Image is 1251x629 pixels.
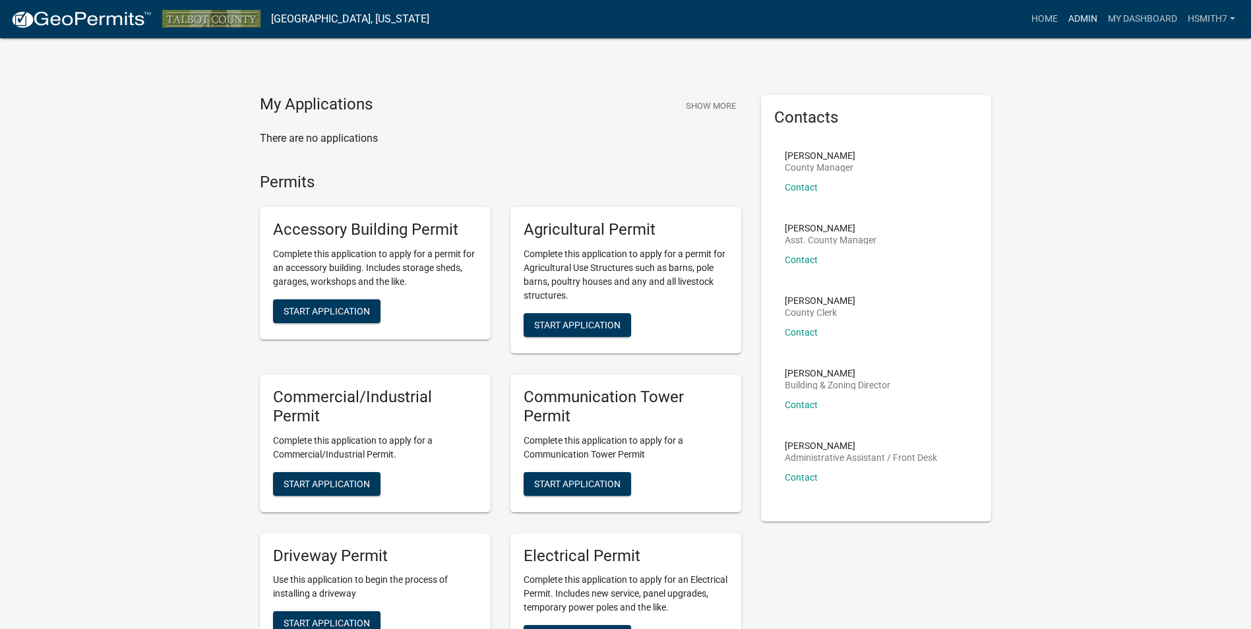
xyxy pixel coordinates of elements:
[785,224,876,233] p: [PERSON_NAME]
[273,547,477,566] h5: Driveway Permit
[260,173,741,192] h4: Permits
[785,380,890,390] p: Building & Zoning Director
[260,131,741,146] p: There are no applications
[524,434,728,462] p: Complete this application to apply for a Communication Tower Permit
[524,573,728,614] p: Complete this application to apply for an Electrical Permit. Includes new service, panel upgrades...
[534,478,621,489] span: Start Application
[785,182,818,193] a: Contact
[534,320,621,330] span: Start Application
[681,95,741,117] button: Show More
[785,163,855,172] p: County Manager
[785,308,855,317] p: County Clerk
[774,108,979,127] h5: Contacts
[524,388,728,426] h5: Communication Tower Permit
[273,388,477,426] h5: Commercial/Industrial Permit
[284,618,370,628] span: Start Application
[260,95,373,115] h4: My Applications
[785,327,818,338] a: Contact
[1103,7,1182,32] a: My Dashboard
[284,478,370,489] span: Start Application
[273,472,381,496] button: Start Application
[1182,7,1240,32] a: hsmith7
[524,547,728,566] h5: Electrical Permit
[273,573,477,601] p: Use this application to begin the process of installing a driveway
[1063,7,1103,32] a: Admin
[271,8,429,30] a: [GEOGRAPHIC_DATA], [US_STATE]
[273,247,477,289] p: Complete this application to apply for a permit for an accessory building. Includes storage sheds...
[785,255,818,265] a: Contact
[524,313,631,337] button: Start Application
[162,10,260,28] img: Talbot County, Georgia
[524,472,631,496] button: Start Application
[785,235,876,245] p: Asst. County Manager
[273,220,477,239] h5: Accessory Building Permit
[273,299,381,323] button: Start Application
[785,369,890,378] p: [PERSON_NAME]
[785,453,937,462] p: Administrative Assistant / Front Desk
[785,151,855,160] p: [PERSON_NAME]
[1026,7,1063,32] a: Home
[273,434,477,462] p: Complete this application to apply for a Commercial/Industrial Permit.
[785,296,855,305] p: [PERSON_NAME]
[524,220,728,239] h5: Agricultural Permit
[785,472,818,483] a: Contact
[785,400,818,410] a: Contact
[785,441,937,450] p: [PERSON_NAME]
[284,306,370,316] span: Start Application
[524,247,728,303] p: Complete this application to apply for a permit for Agricultural Use Structures such as barns, po...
